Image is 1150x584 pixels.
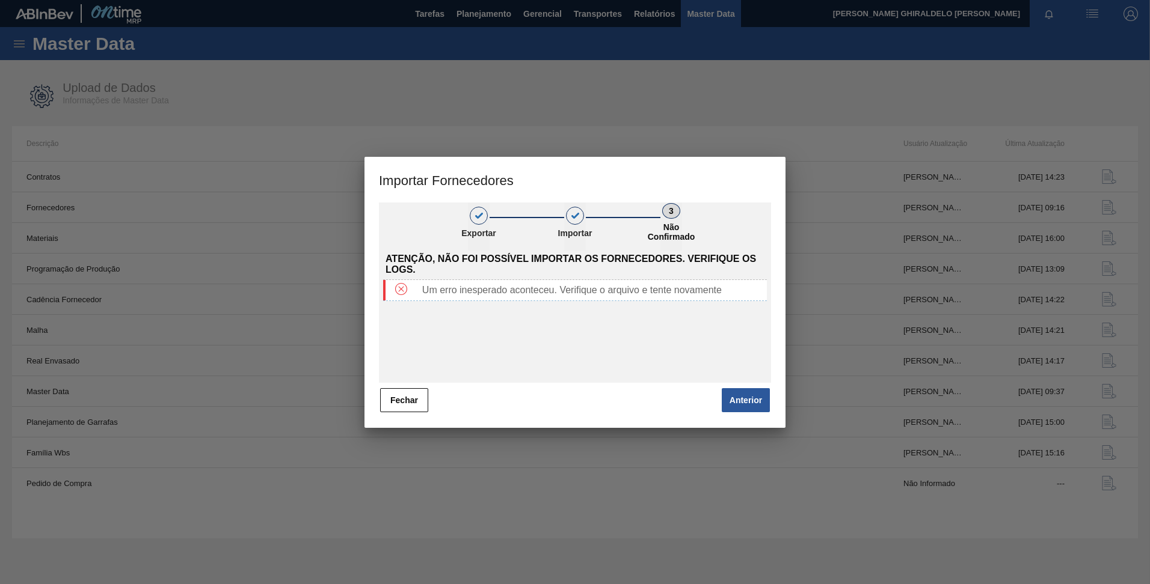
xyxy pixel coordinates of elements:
[417,285,767,296] div: Um erro inesperado aconteceu. Verifique o arquivo e tente novamente
[468,202,490,251] button: 1Exportar
[364,157,786,202] h3: Importar Fornecedores
[566,207,584,225] div: 2
[660,202,682,251] button: 3Não Confirmado
[641,222,701,242] p: Não Confirmado
[545,228,605,238] p: Importar
[386,254,767,275] span: Atenção, não foi possível importar os fornecedores. Verifique os logs.
[449,228,509,238] p: Exportar
[395,283,407,295] img: Tipo
[470,207,488,225] div: 1
[564,202,586,251] button: 2Importar
[380,388,428,412] button: Fechar
[662,203,680,219] div: 3
[722,388,770,412] button: Anterior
